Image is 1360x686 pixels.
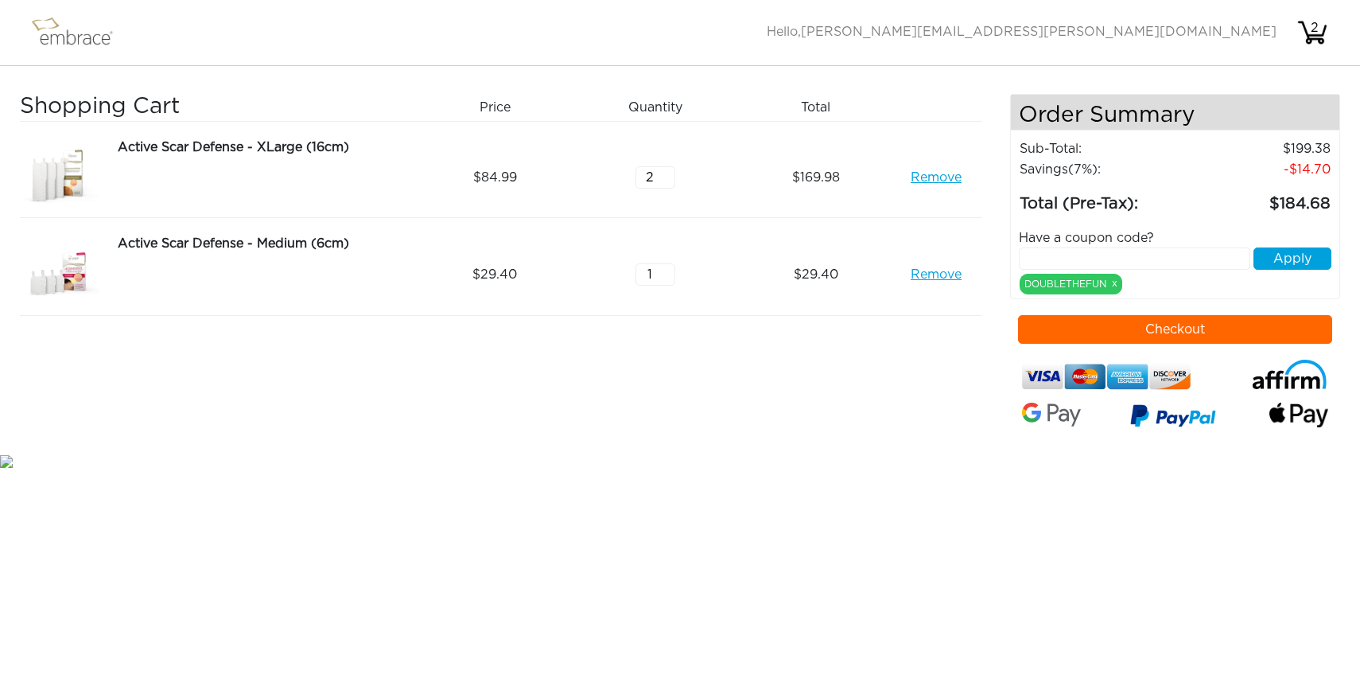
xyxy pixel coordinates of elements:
span: 29.40 [794,265,838,284]
img: cart [1296,17,1328,49]
div: Price [421,94,581,121]
span: Quantity [628,98,682,117]
h3: Shopping Cart [20,94,409,121]
div: Active Scar Defense - XLarge (16cm) [118,138,409,157]
a: Remove [911,168,962,187]
td: 14.70 [1191,159,1331,180]
td: Sub-Total: [1019,138,1191,159]
button: Apply [1253,248,1331,270]
span: (7%) [1068,163,1098,176]
div: Have a coupon code? [1007,228,1343,248]
img: 3dae449a-8dcd-11e7-960f-02e45ca4b85b.jpeg [20,234,99,315]
div: DOUBLETHEFUN [1020,274,1122,294]
span: 169.98 [792,168,840,187]
span: Hello, [767,25,1276,38]
img: logo.png [28,13,131,53]
span: 29.40 [472,265,517,284]
td: Savings : [1019,159,1191,180]
img: Google-Pay-Logo.svg [1022,403,1081,426]
a: Remove [911,265,962,284]
h4: Order Summary [1011,95,1339,131]
div: 2 [1299,18,1331,37]
span: 84.99 [473,168,517,187]
div: Total [741,94,902,121]
a: x [1112,276,1117,290]
img: paypal-v3.png [1130,400,1216,435]
td: 184.68 [1191,180,1331,216]
td: Total (Pre-Tax): [1019,180,1191,216]
span: [PERSON_NAME][EMAIL_ADDRESS][PERSON_NAME][DOMAIN_NAME] [801,25,1276,38]
div: Active Scar Defense - Medium (6cm) [118,234,409,253]
img: affirm-logo.svg [1251,360,1328,389]
img: a09f5d18-8da6-11e7-9c79-02e45ca4b85b.jpeg [20,138,99,217]
td: 199.38 [1191,138,1331,159]
a: 2 [1296,25,1328,38]
img: credit-cards.png [1022,360,1191,395]
button: Checkout [1018,315,1332,344]
img: fullApplePay.png [1269,403,1328,427]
